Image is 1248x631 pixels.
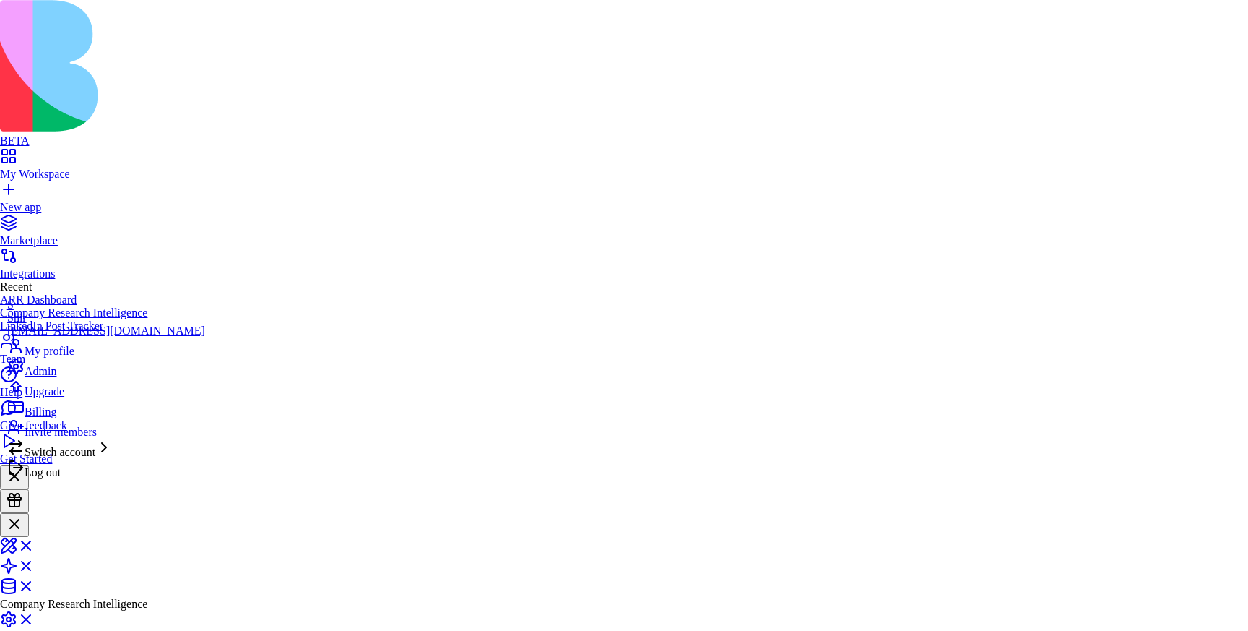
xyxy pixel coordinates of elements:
div: Shir [7,312,205,325]
a: SShir[EMAIL_ADDRESS][DOMAIN_NAME] [7,299,205,338]
span: Admin [25,365,56,377]
a: Invite members [7,418,205,439]
span: S [7,299,14,311]
span: My profile [25,345,74,357]
a: Upgrade [7,378,205,398]
span: Log out [25,466,61,478]
span: Switch account [25,446,95,458]
a: Billing [7,398,205,418]
span: Upgrade [25,385,64,398]
span: Invite members [25,426,97,438]
div: [EMAIL_ADDRESS][DOMAIN_NAME] [7,325,205,338]
a: Admin [7,358,205,378]
span: Billing [25,405,56,418]
a: My profile [7,338,205,358]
